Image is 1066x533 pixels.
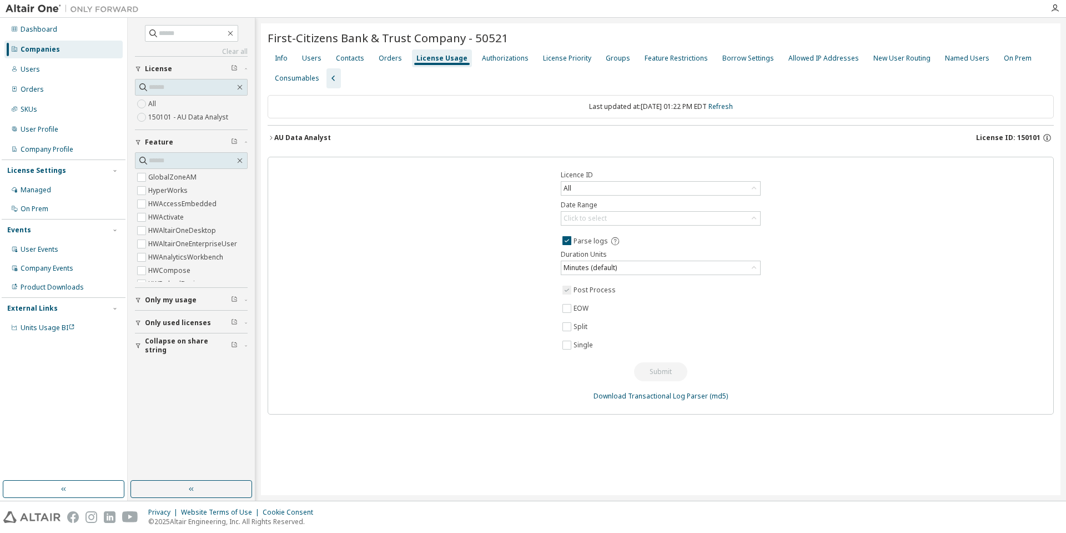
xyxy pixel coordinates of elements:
[722,54,774,63] div: Borrow Settings
[148,111,230,124] label: 150101 - AU Data Analyst
[21,264,73,273] div: Company Events
[145,138,173,147] span: Feature
[7,226,31,235] div: Events
[135,130,248,155] button: Feature
[21,205,48,213] div: On Prem
[148,97,158,111] label: All
[135,311,248,335] button: Only used licenses
[145,296,197,305] span: Only my usage
[135,333,248,358] button: Collapse on share string
[21,45,60,54] div: Companies
[634,362,687,381] button: Submit
[788,54,859,63] div: Allowed IP Addresses
[21,323,75,332] span: Units Usage BI
[1004,54,1032,63] div: On Prem
[122,511,138,523] img: youtube.svg
[606,54,630,63] div: Groups
[3,511,61,523] img: altair_logo.svg
[976,133,1040,142] span: License ID: 150101
[21,85,44,94] div: Orders
[21,283,84,292] div: Product Downloads
[561,182,760,195] div: All
[645,54,708,63] div: Feature Restrictions
[302,54,321,63] div: Users
[268,126,1054,150] button: AU Data AnalystLicense ID: 150101
[181,508,263,517] div: Website Terms of Use
[231,138,238,147] span: Clear filter
[561,212,760,225] div: Click to select
[21,145,73,154] div: Company Profile
[873,54,931,63] div: New User Routing
[145,64,172,73] span: License
[7,304,58,313] div: External Links
[21,245,58,254] div: User Events
[21,105,37,114] div: SKUs
[561,250,761,259] label: Duration Units
[482,54,529,63] div: Authorizations
[574,283,618,297] label: Post Process
[148,211,186,224] label: HWActivate
[708,102,733,111] a: Refresh
[945,54,989,63] div: Named Users
[561,201,761,210] label: Date Range
[263,508,320,517] div: Cookie Consent
[268,30,509,46] span: First-Citizens Bank & Trust Company - 50521
[416,54,467,63] div: License Usage
[574,237,608,246] span: Parse logs
[574,302,591,315] label: EOW
[145,337,231,355] span: Collapse on share string
[231,64,238,73] span: Clear filter
[574,320,590,333] label: Split
[135,288,248,312] button: Only my usage
[21,25,57,34] div: Dashboard
[574,338,595,352] label: Single
[561,261,760,275] div: Minutes (default)
[148,237,239,251] label: HWAltairOneEnterpriseUser
[336,54,364,63] div: Contacts
[148,517,320,526] p: © 2025 Altair Engineering, Inc. All Rights Reserved.
[21,65,40,74] div: Users
[562,262,619,274] div: Minutes (default)
[148,251,225,264] label: HWAnalyticsWorkbench
[104,511,115,523] img: linkedin.svg
[6,3,144,14] img: Altair One
[21,186,51,195] div: Managed
[86,511,97,523] img: instagram.svg
[231,318,238,327] span: Clear filter
[148,171,199,184] label: GlobalZoneAM
[710,391,728,401] a: (md5)
[594,391,708,401] a: Download Transactional Log Parser
[231,341,238,350] span: Clear filter
[148,184,190,197] label: HyperWorks
[7,166,66,175] div: License Settings
[275,74,319,83] div: Consumables
[148,508,181,517] div: Privacy
[562,182,573,195] div: All
[67,511,79,523] img: facebook.svg
[148,277,200,291] label: HWEmbedBasic
[135,47,248,56] a: Clear all
[564,214,607,223] div: Click to select
[148,264,193,277] label: HWCompose
[379,54,402,63] div: Orders
[148,224,218,237] label: HWAltairOneDesktop
[145,318,211,327] span: Only used licenses
[21,125,58,134] div: User Profile
[231,296,238,305] span: Clear filter
[561,171,761,180] label: Licence ID
[543,54,591,63] div: License Priority
[275,54,288,63] div: Info
[274,133,331,142] div: AU Data Analyst
[148,197,219,211] label: HWAccessEmbedded
[135,57,248,81] button: License
[268,95,1054,118] div: Last updated at: [DATE] 01:22 PM EDT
